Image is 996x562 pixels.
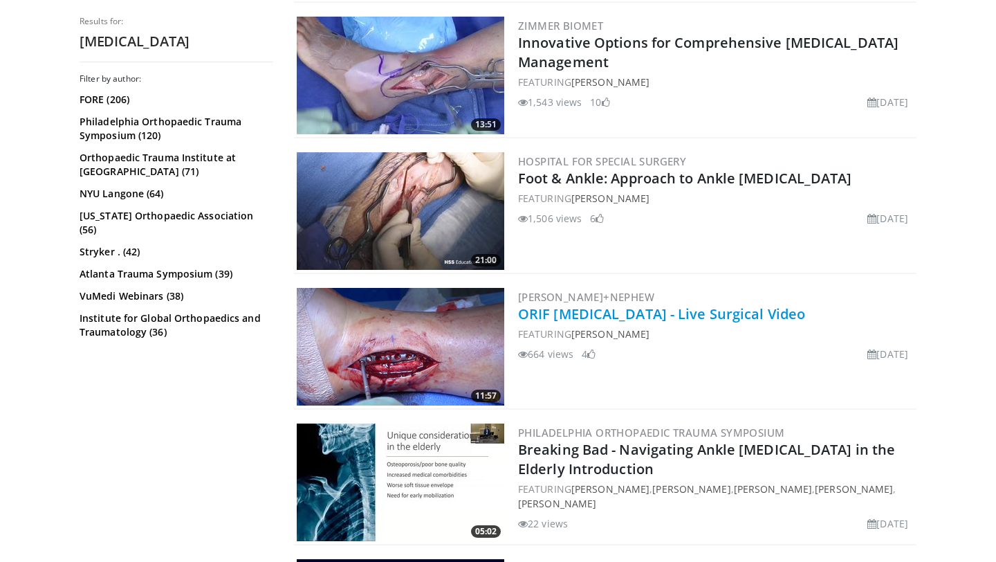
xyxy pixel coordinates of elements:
[297,288,504,406] img: 1b697d3a-928d-4a38-851f-df0147e85411.png.300x170_q85_crop-smart_upscale.png
[80,245,270,259] a: Stryker . (42)
[80,267,270,281] a: Atlanta Trauma Symposium (39)
[590,95,609,109] li: 10
[80,289,270,303] a: VuMedi Webinars (38)
[518,154,686,168] a: Hospital for Special Surgery
[518,169,852,188] a: Foot & Ankle: Approach to Ankle [MEDICAL_DATA]
[518,482,914,511] div: FEATURING , , , ,
[518,426,784,439] a: Philadelphia Orthopaedic Trauma Symposium
[518,347,573,361] li: 664 views
[518,33,898,71] a: Innovative Options for Comprehensive [MEDICAL_DATA] Management
[652,482,730,496] a: [PERSON_NAME]
[571,75,649,89] a: [PERSON_NAME]
[518,516,568,531] li: 22 views
[297,17,504,134] img: ce164293-0bd9-447d-b578-fc653e6584c8.300x170_q85_crop-smart_upscale.jpg
[80,115,270,143] a: Philadelphia Orthopaedic Trauma Symposium (120)
[297,152,504,270] img: b96871f0-b1fb-4fea-8d4a-767f35c326c2.300x170_q85_crop-smart_upscale.jpg
[734,482,812,496] a: [PERSON_NAME]
[518,75,914,89] div: FEATURING
[518,327,914,341] div: FEATURING
[571,192,649,205] a: [PERSON_NAME]
[867,95,908,109] li: [DATE]
[571,327,649,341] a: [PERSON_NAME]
[590,211,604,226] li: 6
[297,288,504,406] a: 11:57
[867,211,908,226] li: [DATE]
[571,482,649,496] a: [PERSON_NAME]
[80,311,270,339] a: Institute for Global Orthopaedics and Traumatology (36)
[471,254,501,266] span: 21:00
[471,390,501,402] span: 11:57
[518,211,582,226] li: 1,506 views
[80,93,270,107] a: FORE (206)
[80,151,270,179] a: Orthopaedic Trauma Institute at [GEOGRAPHIC_DATA] (71)
[867,516,908,531] li: [DATE]
[471,118,501,131] span: 13:51
[518,440,895,478] a: Breaking Bad - Navigating Ankle [MEDICAL_DATA] in the Elderly Introduction
[518,95,582,109] li: 1,543 views
[297,424,504,541] a: 05:02
[518,305,805,323] a: ORIF [MEDICAL_DATA] - Live Surgical Video
[815,482,893,496] a: [PERSON_NAME]
[80,209,270,237] a: [US_STATE] Orthopaedic Association (56)
[80,16,273,27] p: Results for:
[471,525,501,538] span: 05:02
[518,19,603,33] a: Zimmer Biomet
[297,17,504,134] a: 13:51
[867,347,908,361] li: [DATE]
[582,347,596,361] li: 4
[297,424,504,541] img: c603581b-3a15-4de0-91c2-0af8cc7fb7e6.300x170_q85_crop-smart_upscale.jpg
[518,290,654,304] a: [PERSON_NAME]+Nephew
[297,152,504,270] a: 21:00
[80,187,270,201] a: NYU Langone (64)
[518,191,914,206] div: FEATURING
[518,497,596,510] a: [PERSON_NAME]
[80,73,273,84] h3: Filter by author:
[80,33,273,51] h2: [MEDICAL_DATA]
